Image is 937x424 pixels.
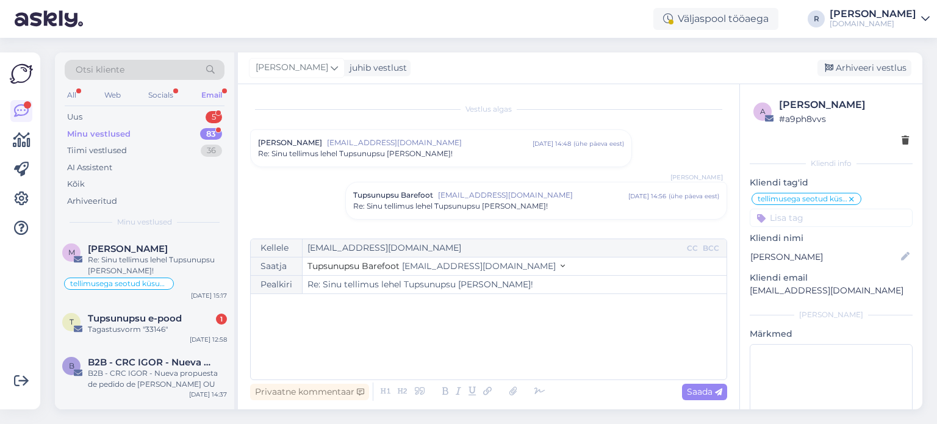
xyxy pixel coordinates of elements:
[190,335,227,344] div: [DATE] 12:58
[88,357,215,368] span: B2B - CRC IGOR - Nueva propuesta de pedido de KARENBERG OU
[76,63,124,76] span: Otsi kliente
[779,98,909,112] div: [PERSON_NAME]
[669,192,719,201] div: ( ühe päeva eest )
[201,145,222,157] div: 36
[206,111,222,123] div: 5
[303,239,684,257] input: Recepient...
[70,317,74,326] span: T
[760,107,766,116] span: a
[750,176,913,189] p: Kliendi tag'id
[670,173,723,182] span: [PERSON_NAME]
[750,209,913,227] input: Lisa tag
[750,250,899,264] input: Lisa nimi
[438,190,628,201] span: [EMAIL_ADDRESS][DOMAIN_NAME]
[533,139,571,148] div: [DATE] 14:48
[750,158,913,169] div: Kliendi info
[303,276,727,293] input: Write subject here...
[10,62,33,85] img: Askly Logo
[70,280,168,287] span: tellimusega seotud küsumus
[687,386,722,397] span: Saada
[146,87,176,103] div: Socials
[251,239,303,257] div: Kellele
[750,284,913,297] p: [EMAIL_ADDRESS][DOMAIN_NAME]
[191,291,227,300] div: [DATE] 15:17
[67,111,82,123] div: Uus
[258,148,453,159] span: Re: Sinu tellimus lehel Tupsunupsu [PERSON_NAME]!
[88,313,182,324] span: Tupsunupsu e-pood
[327,137,533,148] span: [EMAIL_ADDRESS][DOMAIN_NAME]
[88,254,227,276] div: Re: Sinu tellimus lehel Tupsunupsu [PERSON_NAME]!
[307,261,400,271] span: Tupsunupsu Barefoot
[684,243,700,254] div: CC
[256,61,328,74] span: [PERSON_NAME]
[817,60,911,76] div: Arhiveeri vestlus
[402,261,556,271] span: [EMAIL_ADDRESS][DOMAIN_NAME]
[750,232,913,245] p: Kliendi nimi
[830,9,930,29] a: [PERSON_NAME][DOMAIN_NAME]
[117,217,172,228] span: Minu vestlused
[653,8,778,30] div: Väljaspool tööaega
[68,248,75,257] span: M
[216,314,227,325] div: 1
[345,62,407,74] div: juhib vestlust
[65,87,79,103] div: All
[88,324,227,335] div: Tagastusvorm "33146"
[353,201,548,212] span: Re: Sinu tellimus lehel Tupsunupsu [PERSON_NAME]!
[67,128,131,140] div: Minu vestlused
[67,178,85,190] div: Kõik
[251,257,303,275] div: Saatja
[102,87,123,103] div: Web
[573,139,624,148] div: ( ühe päeva eest )
[67,145,127,157] div: Tiimi vestlused
[200,128,222,140] div: 83
[67,195,117,207] div: Arhiveeritud
[250,384,369,400] div: Privaatne kommentaar
[69,361,74,370] span: B
[808,10,825,27] div: R
[750,271,913,284] p: Kliendi email
[307,260,565,273] button: Tupsunupsu Barefoot [EMAIL_ADDRESS][DOMAIN_NAME]
[830,19,916,29] div: [DOMAIN_NAME]
[199,87,224,103] div: Email
[700,243,722,254] div: BCC
[189,390,227,399] div: [DATE] 14:37
[628,192,666,201] div: [DATE] 14:56
[250,104,727,115] div: Vestlus algas
[258,137,322,148] span: [PERSON_NAME]
[353,190,433,201] span: Tupsunupsu Barefoot
[750,328,913,340] p: Märkmed
[758,195,847,203] span: tellimusega seotud küsumus
[67,162,112,174] div: AI Assistent
[830,9,916,19] div: [PERSON_NAME]
[88,243,168,254] span: Marilis Pettai
[779,112,909,126] div: # a9ph8vvs
[88,368,227,390] div: B2B - CRC IGOR - Nueva propuesta de pedido de [PERSON_NAME] OU
[251,276,303,293] div: Pealkiri
[750,309,913,320] div: [PERSON_NAME]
